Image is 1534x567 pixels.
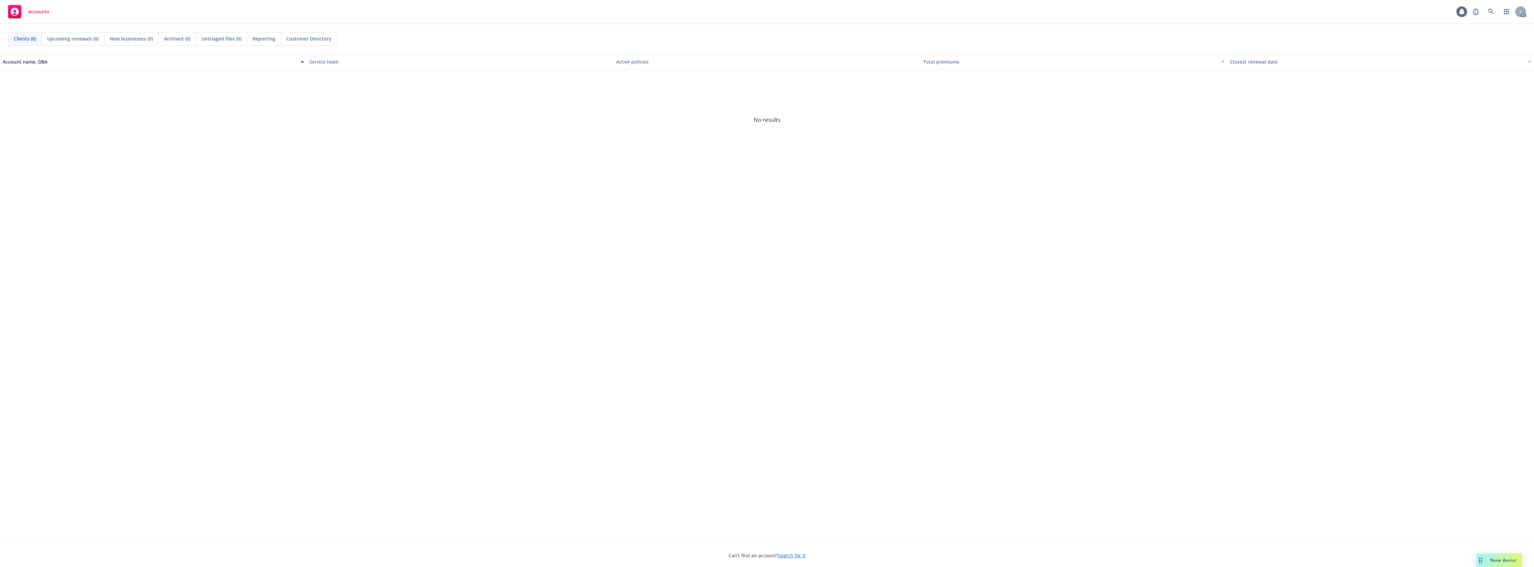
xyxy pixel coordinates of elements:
span: Can't find an account? [729,552,805,559]
button: Closest renewal date [1227,54,1534,70]
div: Account name, DBA [3,58,297,65]
button: Active policies [613,54,920,70]
span: Clients (0) [14,35,36,42]
a: Report a Bug [1469,5,1482,18]
button: Total premiums [921,54,1227,70]
div: Drag to move [1476,554,1485,567]
div: Service team [309,58,611,65]
span: Untriaged files (0) [201,35,242,42]
a: Search for it [778,552,805,559]
span: Reporting [253,35,275,42]
span: Upcoming renewals (0) [47,35,99,42]
span: Accounts [28,9,49,14]
div: Total premiums [923,58,1217,65]
div: Closest renewal date [1230,58,1524,65]
a: Search [1484,5,1498,18]
button: Service team [307,54,613,70]
a: Accounts [5,2,52,21]
div: Active policies [616,58,918,65]
button: Nova Assist [1476,554,1522,567]
a: Switch app [1500,5,1513,18]
span: Customer Directory [286,35,331,42]
span: Archived (0) [164,35,190,42]
span: New businesses (0) [110,35,153,42]
span: Nova Assist [1490,557,1517,563]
